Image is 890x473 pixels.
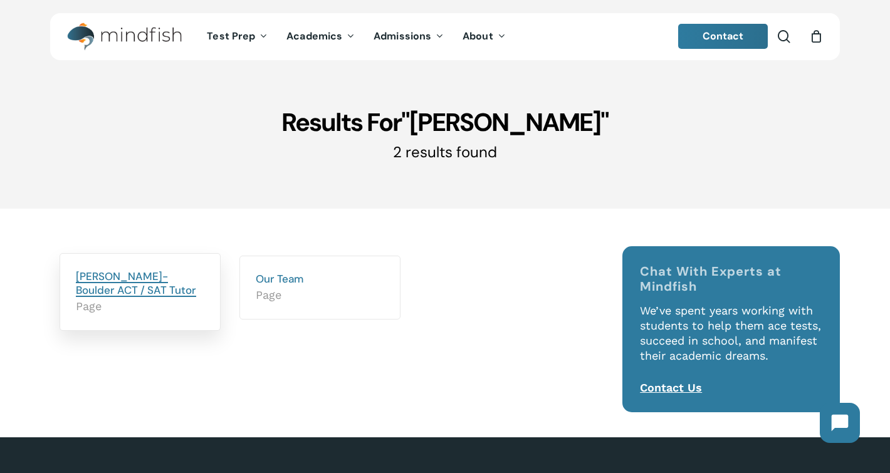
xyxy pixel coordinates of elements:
[640,264,822,294] h4: Chat With Experts at Mindfish
[286,29,342,43] span: Academics
[374,29,431,43] span: Admissions
[453,31,515,42] a: About
[364,31,453,42] a: Admissions
[76,269,196,297] a: [PERSON_NAME]- Boulder ACT / SAT Tutor
[809,29,823,43] a: Cart
[256,272,303,286] a: Our Team
[393,142,497,162] span: 2 results found
[703,29,744,43] span: Contact
[277,31,364,42] a: Academics
[50,13,840,60] header: Main Menu
[678,24,768,49] a: Contact
[256,288,384,303] span: Page
[207,29,255,43] span: Test Prep
[76,299,204,314] span: Page
[50,107,840,138] h1: Results For
[640,381,702,394] a: Contact Us
[197,31,277,42] a: Test Prep
[197,13,515,60] nav: Main Menu
[463,29,493,43] span: About
[807,390,872,455] iframe: Chatbot
[401,106,609,138] span: "[PERSON_NAME]"
[640,303,822,380] p: We’ve spent years working with students to help them ace tests, succeed in school, and manifest t...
